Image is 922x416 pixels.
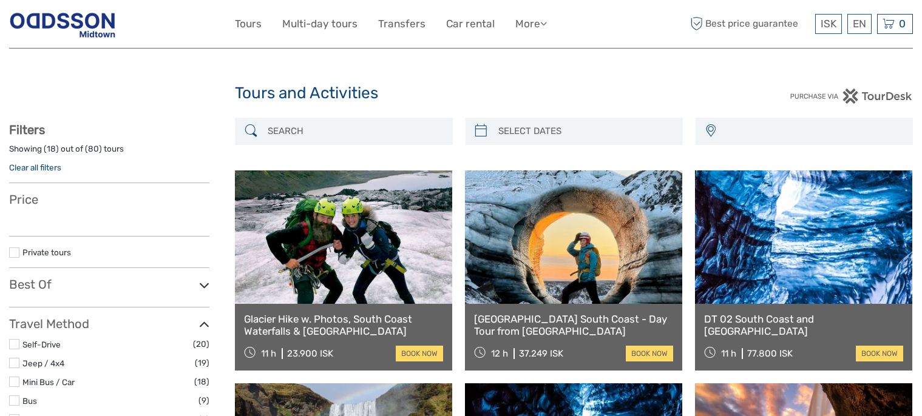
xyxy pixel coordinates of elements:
span: Best price guarantee [687,14,812,34]
a: Transfers [378,15,425,33]
span: (20) [193,337,209,351]
span: 11 h [261,348,276,359]
h3: Best Of [9,277,209,292]
a: Self-Drive [22,340,61,349]
input: SELECT DATES [493,121,677,142]
a: book now [396,346,443,361]
a: Bus [22,396,37,406]
span: 0 [897,18,907,30]
span: 12 h [491,348,508,359]
img: Reykjavik Residence [9,9,116,39]
span: (9) [198,394,209,408]
strong: Filters [9,122,45,137]
a: book now [856,346,903,361]
span: (18) [194,375,209,389]
div: 37.249 ISK [519,348,563,359]
img: PurchaseViaTourDesk.png [790,89,913,104]
a: Multi-day tours [282,15,358,33]
a: Jeep / 4x4 [22,358,64,368]
a: book now [626,346,673,361]
div: 23.900 ISK [287,348,333,359]
a: Glacier Hike w. Photos, South Coast Waterfalls & [GEOGRAPHIC_DATA] [244,313,443,338]
span: (19) [195,356,209,370]
h1: Tours and Activities [235,84,687,103]
a: DT 02 South Coast and [GEOGRAPHIC_DATA] [704,313,903,338]
label: 18 [47,143,56,155]
a: More [515,15,547,33]
a: [GEOGRAPHIC_DATA] South Coast - Day Tour from [GEOGRAPHIC_DATA] [474,313,673,338]
a: Tours [235,15,262,33]
div: Showing ( ) out of ( ) tours [9,143,209,162]
a: Clear all filters [9,163,61,172]
a: Mini Bus / Car [22,377,75,387]
h3: Travel Method [9,317,209,331]
a: Private tours [22,247,71,257]
span: ISK [821,18,836,30]
span: 11 h [721,348,736,359]
div: EN [847,14,872,34]
h3: Price [9,192,209,207]
input: SEARCH [263,121,446,142]
label: 80 [88,143,99,155]
div: 77.800 ISK [747,348,793,359]
a: Car rental [446,15,495,33]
